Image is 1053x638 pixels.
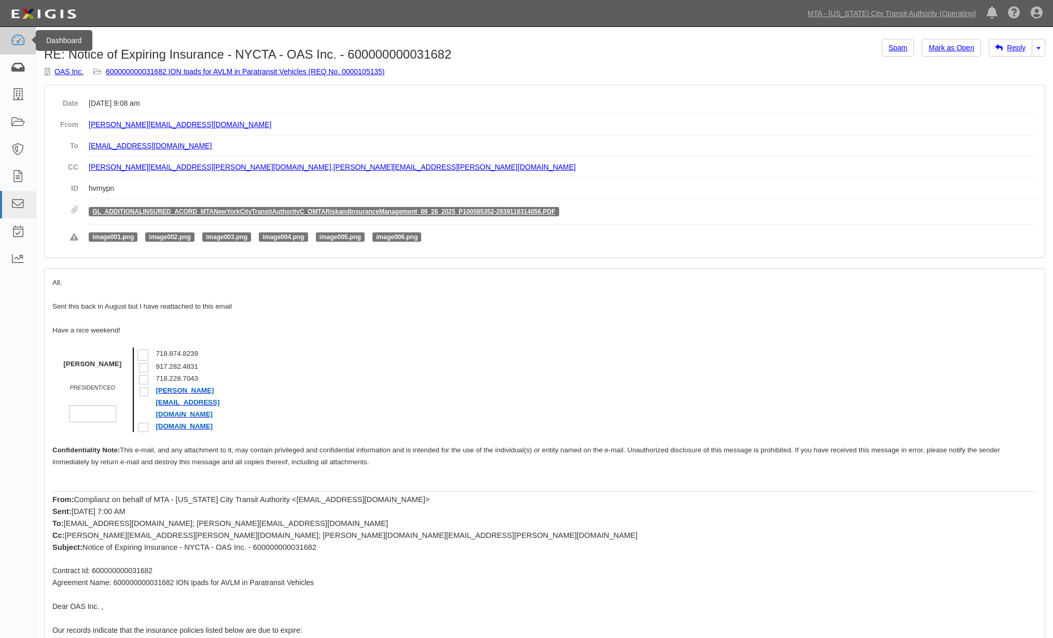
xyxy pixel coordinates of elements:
[139,363,148,372] img: Smart Phone with solid fill
[52,114,78,130] dt: From
[52,93,78,108] dt: Date
[137,350,148,360] img: Telephone with solid fill
[44,48,537,61] h1: RE: Notice of Expiring Insurance - NYCTA - OAS Inc. - 600000000031682
[922,39,981,57] a: Mark as Open
[52,302,232,310] span: Sent this back in August but I have reattached to this email
[54,67,84,76] a: OAS Inc.
[52,495,638,551] span: Complianz on behalf of MTA - [US_STATE] City Transit Authority <[EMAIL_ADDRESS][DOMAIN_NAME]> [DA...
[156,363,198,370] span: 917.282.4831
[52,446,120,454] span: Confidentiality Note:
[8,5,79,23] img: logo-5460c22ac91f19d4615b14bd174203de0afe785f0fc80cf4dbbc73dc1793850b.png
[52,157,78,172] dt: CC
[156,422,213,430] a: [DOMAIN_NAME]
[52,566,314,634] span: Contract Id: 600000000031682 Agreement Name: 600000000031682 ION Ipads for AVLM in Paratransit Ve...
[89,142,212,150] a: [EMAIL_ADDRESS][DOMAIN_NAME]
[89,120,271,129] a: [PERSON_NAME][EMAIL_ADDRESS][DOMAIN_NAME]
[52,279,62,286] span: All,
[92,208,555,215] a: GL_ADDITIONALINSURED_ACORD_MTANewYorkCityTransitAuthorityC_OMTARiskandInsuranceManagement_09_26_2...
[52,507,72,516] b: Sent:
[372,232,421,242] span: image006.png
[882,39,915,57] a: Spam
[1008,7,1020,20] i: Help Center - Complianz
[63,360,121,368] span: [PERSON_NAME]
[156,375,198,382] span: 718.228.7043
[89,93,1037,114] dd: [DATE] 9:08 am
[145,232,194,242] span: image002.png
[89,163,331,171] a: [PERSON_NAME][EMAIL_ADDRESS][PERSON_NAME][DOMAIN_NAME]
[52,178,78,193] dt: ID
[52,135,78,151] dt: To
[139,375,148,384] img: Printer with solid fill
[140,387,148,396] img: Envelope with solid fill
[333,163,576,171] a: [PERSON_NAME][EMAIL_ADDRESS][PERSON_NAME][DOMAIN_NAME]
[52,495,74,504] span: From:
[52,326,120,334] span: Have a nice weekend!
[138,423,148,433] img: World with solid fill
[156,350,198,357] span: 718.874.8239
[106,67,385,76] a: 600000000031682 ION Ipads for AVLM in Paratransit Vehicles (REQ No. 0000105135)
[36,30,92,51] div: Dashboard
[989,39,1032,57] a: Reply
[156,386,219,418] a: [PERSON_NAME][EMAIL_ADDRESS][DOMAIN_NAME]
[802,3,981,24] a: MTA - [US_STATE] City Transit Authority (Operating)
[52,531,65,539] b: Cc:
[52,519,64,528] b: To:
[259,232,308,242] span: image004.png
[70,234,78,241] i: Rejected attachments. These file types are not supported.
[70,384,115,391] span: President/CEO
[89,178,1037,199] dd: hvmypn
[316,232,365,242] span: image005.png
[44,39,537,48] div: Message
[52,543,82,551] b: Subject:
[71,206,78,214] i: Attachments
[202,232,251,242] span: image003.png
[52,446,1000,466] span: This e-mail, and any attachment to it, may contain privileged and confidential information and is...
[89,232,137,242] span: image001.png
[89,157,1037,178] dd: ,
